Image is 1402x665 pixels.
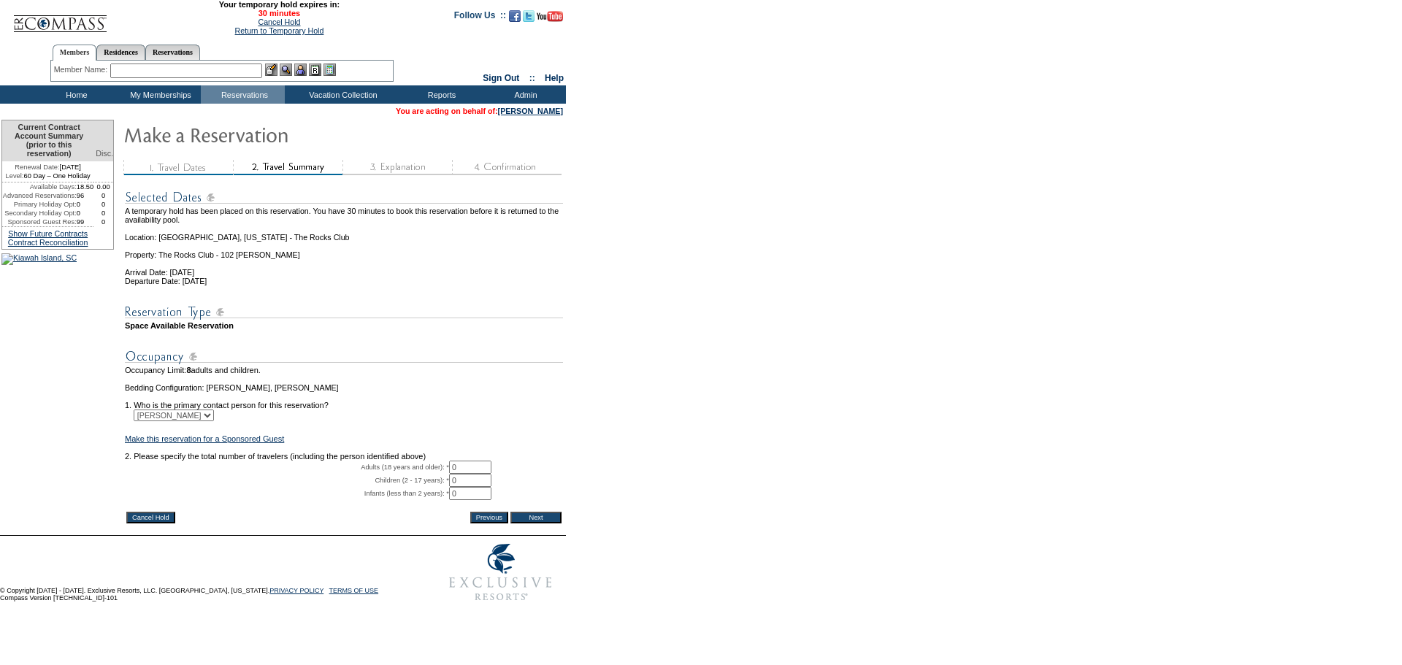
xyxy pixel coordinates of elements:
td: 2. Please specify the total number of travelers (including the person identified above) [125,452,563,461]
img: step4_state1.gif [452,160,562,175]
span: Renewal Date: [15,163,59,172]
td: Secondary Holiday Opt: [2,209,77,218]
img: Follow us on Twitter [523,10,535,22]
td: [DATE] [2,161,93,172]
img: Become our fan on Facebook [509,10,521,22]
span: Disc. [96,149,113,158]
input: Previous [470,512,508,523]
td: Current Contract Account Summary (prior to this reservation) [2,120,93,161]
img: Exclusive Resorts [435,536,566,609]
a: Cancel Hold [258,18,300,26]
td: Children (2 - 17 years): * [125,474,449,487]
input: Next [510,512,562,523]
td: Arrival Date: [DATE] [125,259,563,277]
a: Contract Reconciliation [8,238,88,247]
td: 1. Who is the primary contact person for this reservation? [125,392,563,410]
td: 96 [77,191,94,200]
a: [PERSON_NAME] [498,107,563,115]
a: Help [545,73,564,83]
img: subTtlOccupancy.gif [125,347,563,366]
a: Sign Out [483,73,519,83]
span: :: [529,73,535,83]
img: Subscribe to our YouTube Channel [537,11,563,22]
td: Property: The Rocks Club - 102 [PERSON_NAME] [125,242,563,259]
div: Member Name: [54,64,110,76]
td: Home [33,85,117,104]
td: Primary Holiday Opt: [2,200,77,209]
a: Reservations [145,45,200,60]
td: Bedding Configuration: [PERSON_NAME], [PERSON_NAME] [125,383,563,392]
span: Level: [6,172,24,180]
img: Impersonate [294,64,307,76]
a: PRIVACY POLICY [269,587,323,594]
td: Departure Date: [DATE] [125,277,563,285]
a: Become our fan on Facebook [509,15,521,23]
a: Subscribe to our YouTube Channel [537,15,563,23]
td: Sponsored Guest Res: [2,218,77,226]
img: subTtlSelectedDates.gif [125,188,563,207]
img: Kiawah Island, SC [1,253,77,265]
span: 8 [186,366,191,374]
img: subTtlResType.gif [125,303,563,321]
a: Return to Temporary Hold [235,26,324,35]
span: 30 minutes [115,9,443,18]
td: Reservations [201,85,285,104]
td: 18.50 [77,182,94,191]
td: Occupancy Limit: adults and children. [125,366,563,374]
img: step1_state3.gif [123,160,233,175]
td: Space Available Reservation [125,321,563,330]
input: Cancel Hold [126,512,175,523]
td: Reports [398,85,482,104]
td: Follow Us :: [454,9,506,26]
td: Location: [GEOGRAPHIC_DATA], [US_STATE] - The Rocks Club [125,224,563,242]
a: Make this reservation for a Sponsored Guest [125,434,284,443]
td: Admin [482,85,566,104]
img: b_edit.gif [265,64,277,76]
td: Vacation Collection [285,85,398,104]
a: Follow us on Twitter [523,15,535,23]
td: Infants (less than 2 years): * [125,487,449,500]
img: View [280,64,292,76]
span: You are acting on behalf of: [396,107,563,115]
img: Compass Home [12,3,107,33]
td: Adults (18 years and older): * [125,461,449,474]
img: step2_state2.gif [233,160,342,175]
td: Advanced Reservations: [2,191,77,200]
td: My Memberships [117,85,201,104]
td: 0 [93,191,113,200]
td: Available Days: [2,182,77,191]
img: b_calculator.gif [323,64,336,76]
a: Show Future Contracts [8,229,88,238]
a: Residences [96,45,145,60]
td: 0 [77,200,94,209]
td: 0.00 [93,182,113,191]
img: Make Reservation [123,120,415,149]
a: TERMS OF USE [329,587,379,594]
td: 0 [93,209,113,218]
td: 0 [93,218,113,226]
img: Reservations [309,64,321,76]
td: 0 [93,200,113,209]
td: 0 [77,209,94,218]
td: 60 Day – One Holiday [2,172,93,182]
a: Members [53,45,97,61]
td: 99 [77,218,94,226]
td: A temporary hold has been placed on this reservation. You have 30 minutes to book this reservatio... [125,207,563,224]
img: step3_state1.gif [342,160,452,175]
